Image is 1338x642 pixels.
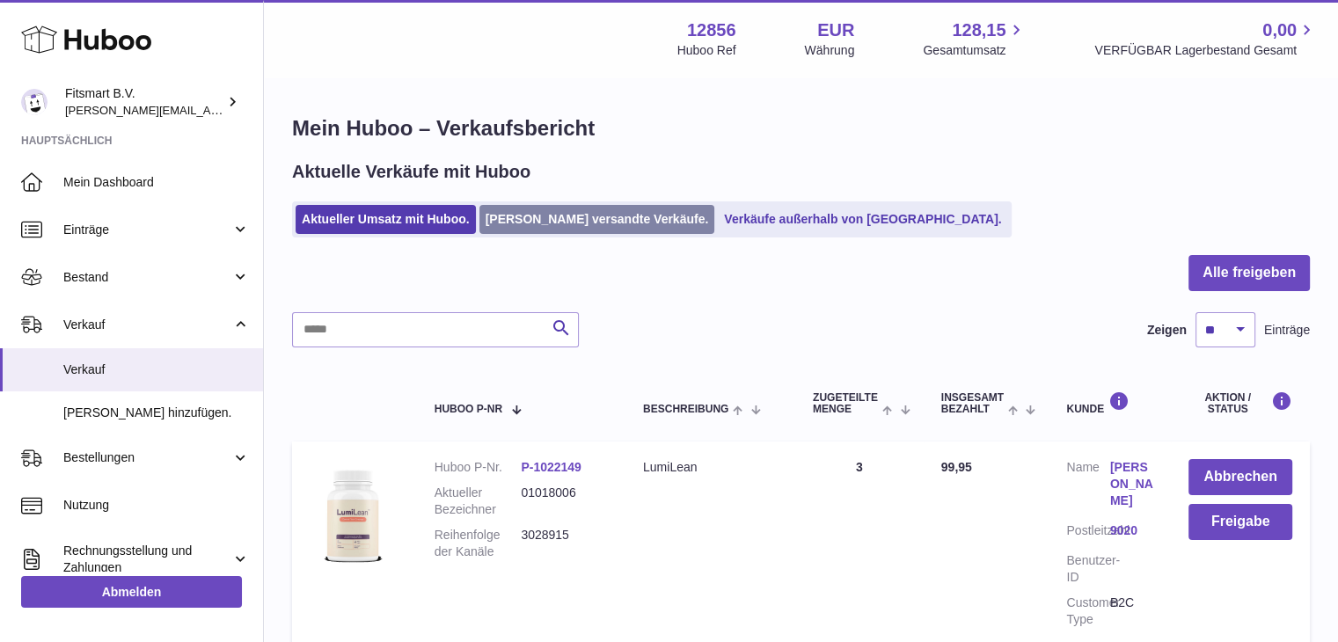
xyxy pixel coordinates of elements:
[521,527,608,560] dd: 3028915
[1066,522,1109,544] dt: Postleitzahl
[21,576,242,608] a: Abmelden
[479,205,715,234] a: [PERSON_NAME] versandte Verkäufe.
[435,485,522,518] dt: Aktueller Bezeichner
[1188,504,1292,540] button: Freigabe
[292,114,1310,142] h1: Mein Huboo – Verkaufsbericht
[1094,42,1317,59] span: VERFÜGBAR Lagerbestand Gesamt
[1147,322,1187,339] label: Zeigen
[718,205,1007,234] a: Verkäufe außerhalb von [GEOGRAPHIC_DATA].
[1110,595,1153,628] dd: B2C
[941,460,972,474] span: 99,95
[65,85,223,119] div: Fitsmart B.V.
[923,18,1026,59] a: 128,15 Gesamtumsatz
[941,392,1004,415] span: Insgesamt bezahlt
[63,405,250,421] span: [PERSON_NAME] hinzufügen.
[435,459,522,476] dt: Huboo P-Nr.
[1110,522,1153,539] a: 9020
[952,18,1005,42] span: 128,15
[805,42,855,59] div: Währung
[296,205,476,234] a: Aktueller Umsatz mit Huboo.
[521,460,581,474] a: P-1022149
[1188,391,1292,415] div: Aktion / Status
[1264,322,1310,339] span: Einträge
[1188,459,1292,495] button: Abbrechen
[63,543,231,576] span: Rechnungsstellung und Zahlungen
[1066,391,1153,415] div: Kunde
[923,42,1026,59] span: Gesamtumsatz
[687,18,736,42] strong: 12856
[435,527,522,560] dt: Reihenfolge der Kanäle
[1094,18,1317,59] a: 0,00 VERFÜGBAR Lagerbestand Gesamt
[813,392,878,415] span: ZUGETEILTE Menge
[1188,255,1310,291] button: Alle freigeben
[63,269,231,286] span: Bestand
[1262,18,1297,42] span: 0,00
[65,103,353,117] span: [PERSON_NAME][EMAIL_ADDRESS][DOMAIN_NAME]
[1110,459,1153,509] a: [PERSON_NAME]
[643,459,778,476] div: LumiLean
[63,222,231,238] span: Einträge
[1066,459,1109,514] dt: Name
[643,404,728,415] span: Beschreibung
[521,485,608,518] dd: 01018006
[63,174,250,191] span: Mein Dashboard
[435,404,502,415] span: Huboo P-Nr
[1066,595,1109,628] dt: Customer Type
[292,160,530,184] h2: Aktuelle Verkäufe mit Huboo
[63,497,250,514] span: Nutzung
[21,89,48,115] img: jonathan@leaderoo.com
[1066,552,1109,586] dt: Benutzer-ID
[677,42,736,59] div: Huboo Ref
[817,18,854,42] strong: EUR
[310,459,398,577] img: 128561733736894.png
[63,317,231,333] span: Verkauf
[63,449,231,466] span: Bestellungen
[63,361,250,378] span: Verkauf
